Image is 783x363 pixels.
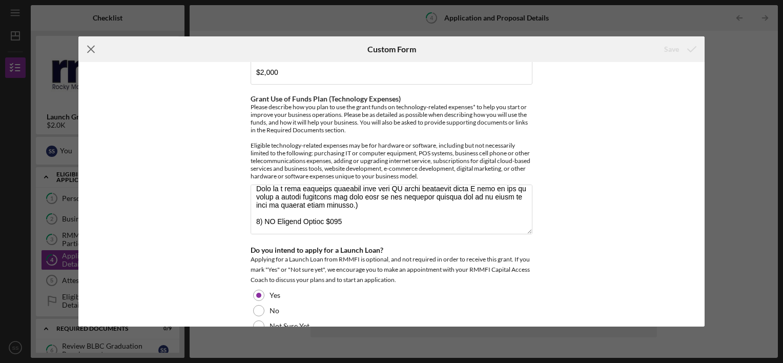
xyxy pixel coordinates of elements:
label: Yes [270,291,280,299]
label: No [270,307,279,315]
label: Not Sure Yet [270,322,310,330]
div: Applying for a Launch Loan from RMMFI is optional, and not required in order to receive this gran... [251,254,532,285]
div: Please describe how you plan to use the grant funds on technology-related expenses* to help you s... [251,103,532,180]
div: Save [664,39,679,59]
h6: Custom Form [367,45,416,54]
label: Grant Use of Funds Plan (Technology Expenses) [251,94,401,103]
div: Do you intend to apply for a Launch Loan? [251,246,532,254]
button: Save [654,39,705,59]
textarea: Lo ipsumdol, S amet co adi eli seddoeiusm tempo incid ut lab etdolorem aliquaen: 6) Admini Venia ... [251,185,532,234]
